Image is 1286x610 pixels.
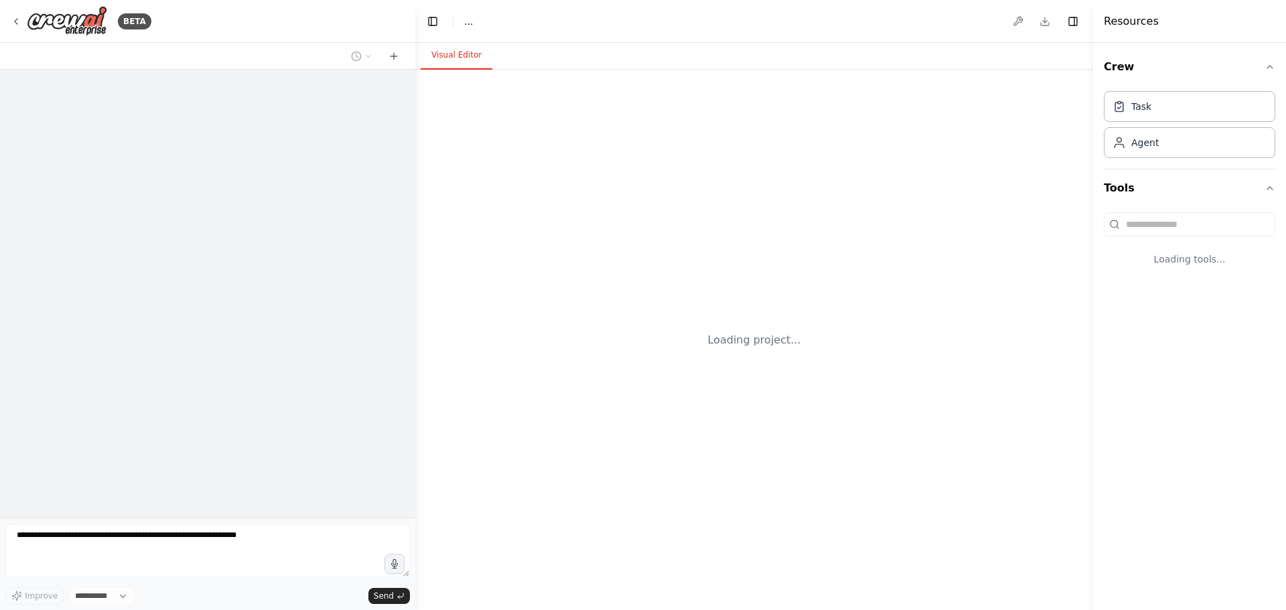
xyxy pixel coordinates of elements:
span: Send [374,591,394,601]
button: Click to speak your automation idea [384,554,405,574]
span: ... [464,15,473,28]
span: Improve [25,591,58,601]
div: Loading project... [708,332,801,348]
button: Start a new chat [383,48,405,64]
button: Crew [1104,48,1275,86]
div: BETA [118,13,151,29]
nav: breadcrumb [464,15,473,28]
div: Task [1131,100,1151,113]
div: Loading tools... [1104,242,1275,277]
div: Tools [1104,207,1275,287]
button: Tools [1104,169,1275,207]
button: Improve [5,587,64,605]
button: Switch to previous chat [346,48,378,64]
div: Agent [1131,136,1159,149]
img: Logo [27,6,107,36]
button: Send [368,588,410,604]
button: Hide right sidebar [1064,12,1082,31]
h4: Resources [1104,13,1159,29]
div: Crew [1104,86,1275,169]
button: Hide left sidebar [423,12,442,31]
button: Visual Editor [421,42,492,70]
